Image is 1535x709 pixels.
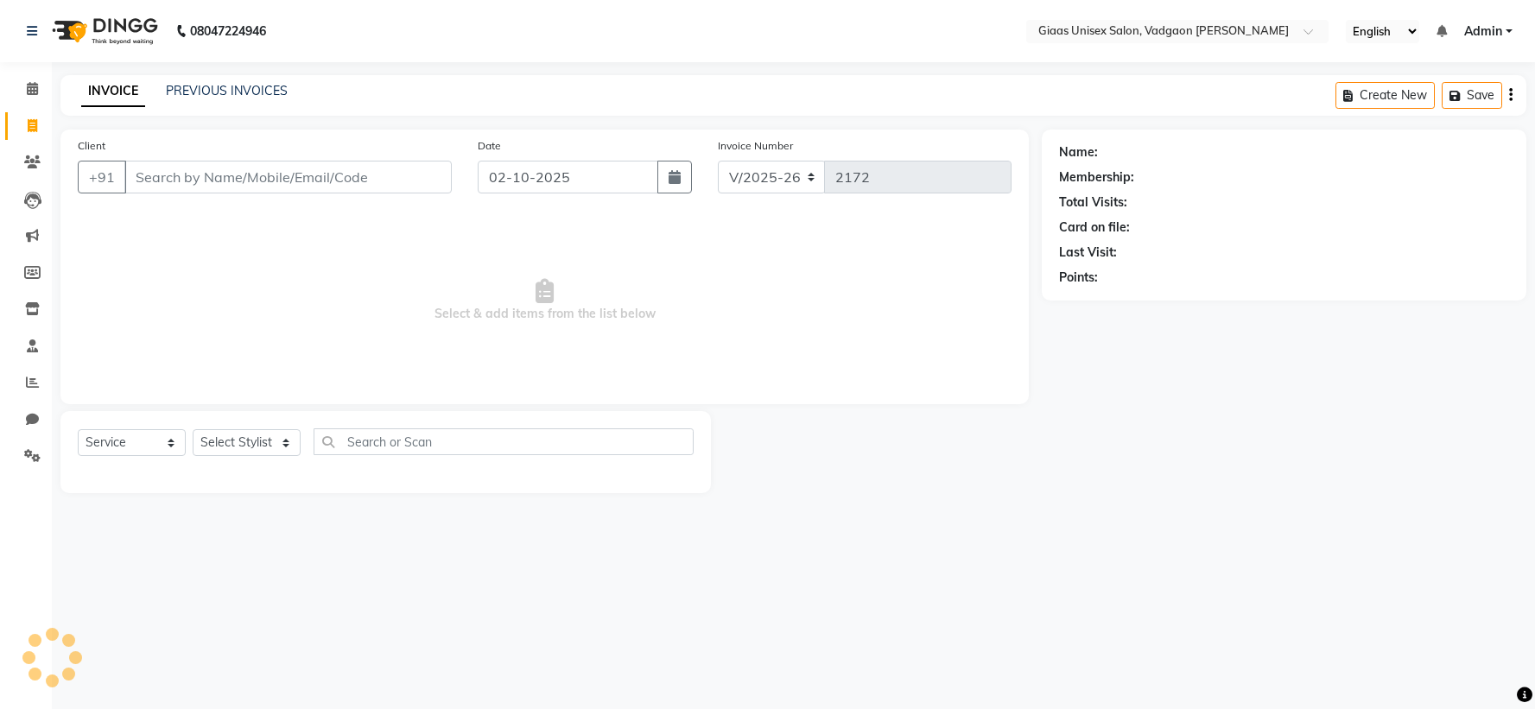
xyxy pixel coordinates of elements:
[190,7,266,55] b: 08047224946
[78,161,126,193] button: +91
[81,76,145,107] a: INVOICE
[1059,168,1134,187] div: Membership:
[1059,193,1127,212] div: Total Visits:
[718,138,793,154] label: Invoice Number
[1059,244,1117,262] div: Last Visit:
[314,428,694,455] input: Search or Scan
[1335,82,1435,109] button: Create New
[44,7,162,55] img: logo
[1464,22,1502,41] span: Admin
[124,161,452,193] input: Search by Name/Mobile/Email/Code
[1442,82,1502,109] button: Save
[1059,143,1098,161] div: Name:
[166,83,288,98] a: PREVIOUS INVOICES
[78,214,1012,387] span: Select & add items from the list below
[1059,269,1098,287] div: Points:
[478,138,501,154] label: Date
[78,138,105,154] label: Client
[1059,218,1130,237] div: Card on file:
